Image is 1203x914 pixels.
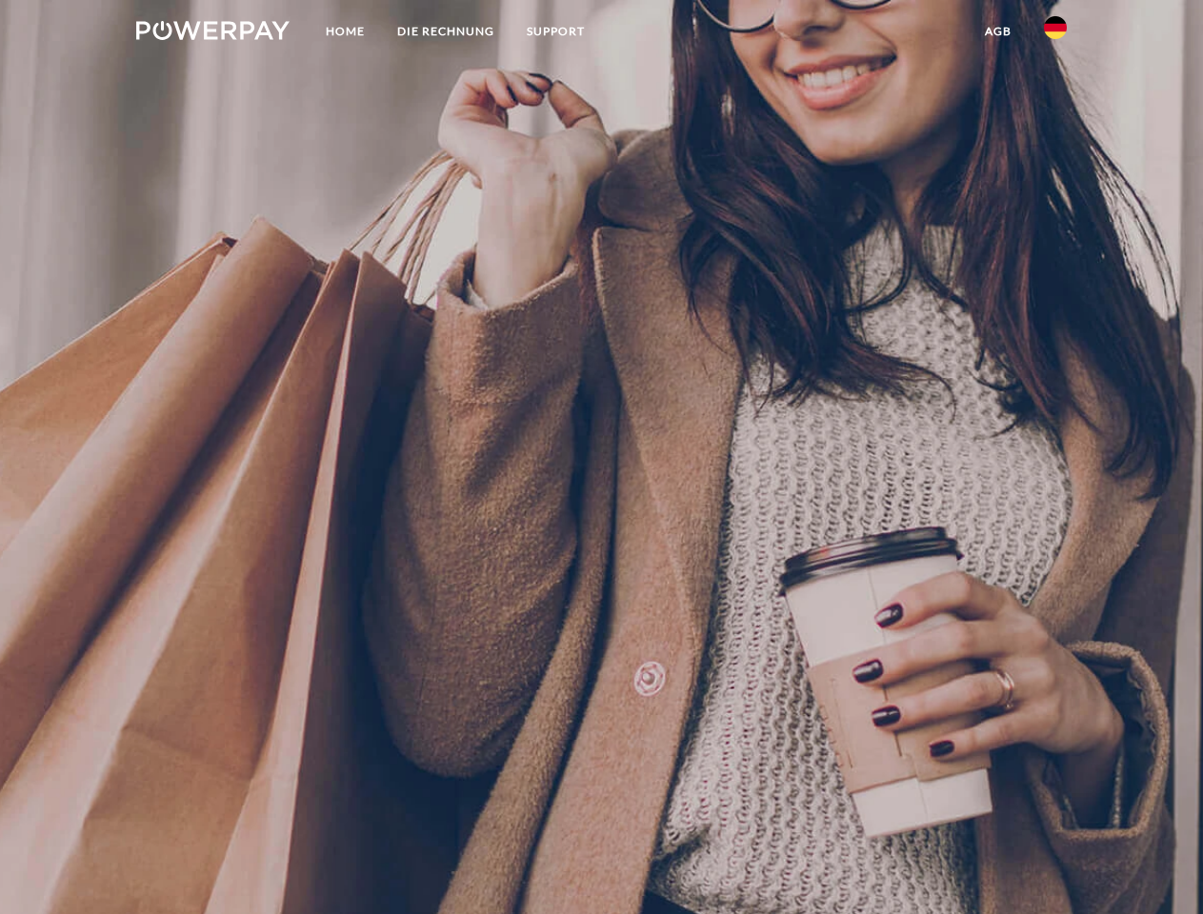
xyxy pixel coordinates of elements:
[136,21,290,40] img: logo-powerpay-white.svg
[1044,16,1067,39] img: de
[381,14,511,49] a: DIE RECHNUNG
[969,14,1028,49] a: agb
[310,14,381,49] a: Home
[511,14,601,49] a: SUPPORT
